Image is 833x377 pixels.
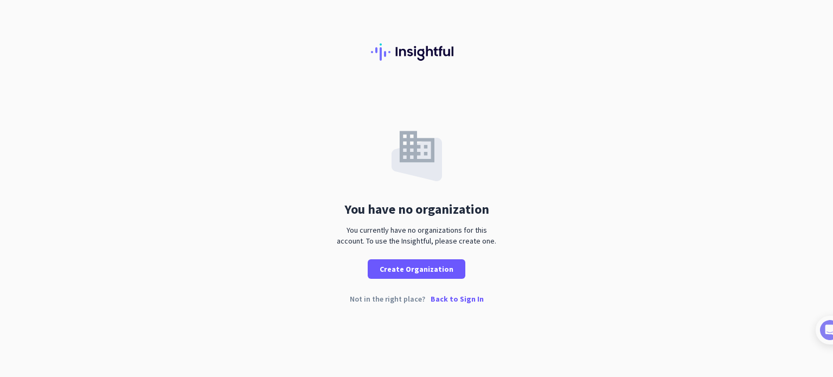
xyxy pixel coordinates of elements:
div: You have no organization [344,203,489,216]
p: Back to Sign In [431,295,484,303]
button: Create Organization [368,259,465,279]
div: You currently have no organizations for this account. To use the Insightful, please create one. [332,225,501,246]
span: Create Organization [380,264,453,274]
img: Insightful [371,43,462,61]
